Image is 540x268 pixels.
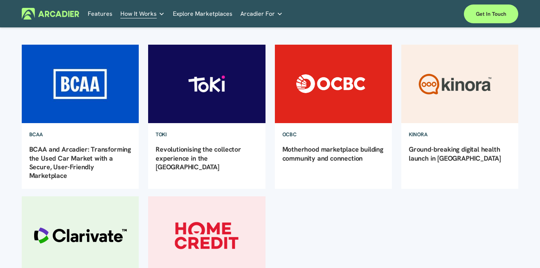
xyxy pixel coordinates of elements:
img: Arcadier [22,8,79,20]
img: BCAA and Arcadier: Transforming the Used Car Market with a Secure, User-Friendly Marketplace [21,44,139,123]
iframe: Chat Widget [502,232,540,268]
a: folder dropdown [120,8,165,20]
a: Revolutionising the collector experience in the [GEOGRAPHIC_DATA] [156,145,241,171]
a: OCBC [275,123,304,145]
a: Motherhood marketplace building community and connection [282,145,383,162]
a: BCAA and Arcadier: Transforming the Used Car Market with a Secure, User-Friendly Marketplace [29,145,131,180]
span: How It Works [120,9,157,19]
a: TOKI [148,123,174,145]
img: Revolutionising the collector experience in the Philippines [147,44,266,123]
span: Arcadier For [240,9,275,19]
a: Ground-breaking digital health launch in [GEOGRAPHIC_DATA] [409,145,501,162]
a: BCAA [22,123,50,145]
a: Features [88,8,112,20]
a: Explore Marketplaces [173,8,232,20]
a: folder dropdown [240,8,283,20]
a: Get in touch [464,5,518,23]
img: Ground-breaking digital health launch in Australia [400,44,519,123]
a: Kinora [401,123,435,145]
img: Motherhood marketplace building community and connection [274,44,393,123]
